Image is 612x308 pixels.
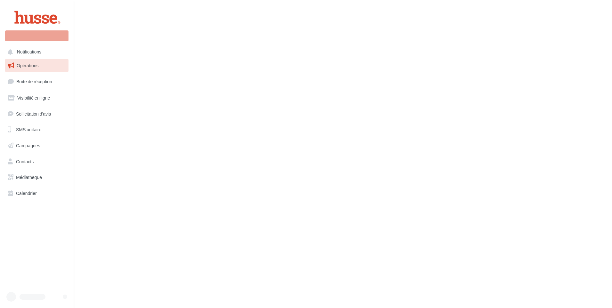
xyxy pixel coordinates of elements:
span: SMS unitaire [16,127,41,132]
a: SMS unitaire [4,123,70,136]
a: Campagnes [4,139,70,152]
a: Visibilité en ligne [4,91,70,105]
a: Médiathèque [4,171,70,184]
span: Contacts [16,159,34,164]
span: Boîte de réception [16,79,52,84]
span: Médiathèque [16,174,42,180]
span: Calendrier [16,190,37,196]
span: Campagnes [16,143,40,148]
a: Contacts [4,155,70,168]
span: Sollicitation d'avis [16,111,51,116]
span: Notifications [17,49,41,55]
a: Calendrier [4,187,70,200]
a: Boîte de réception [4,75,70,88]
span: Visibilité en ligne [17,95,50,101]
span: Opérations [17,63,38,68]
a: Sollicitation d'avis [4,107,70,121]
div: Nouvelle campagne [5,30,68,41]
a: Opérations [4,59,70,72]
